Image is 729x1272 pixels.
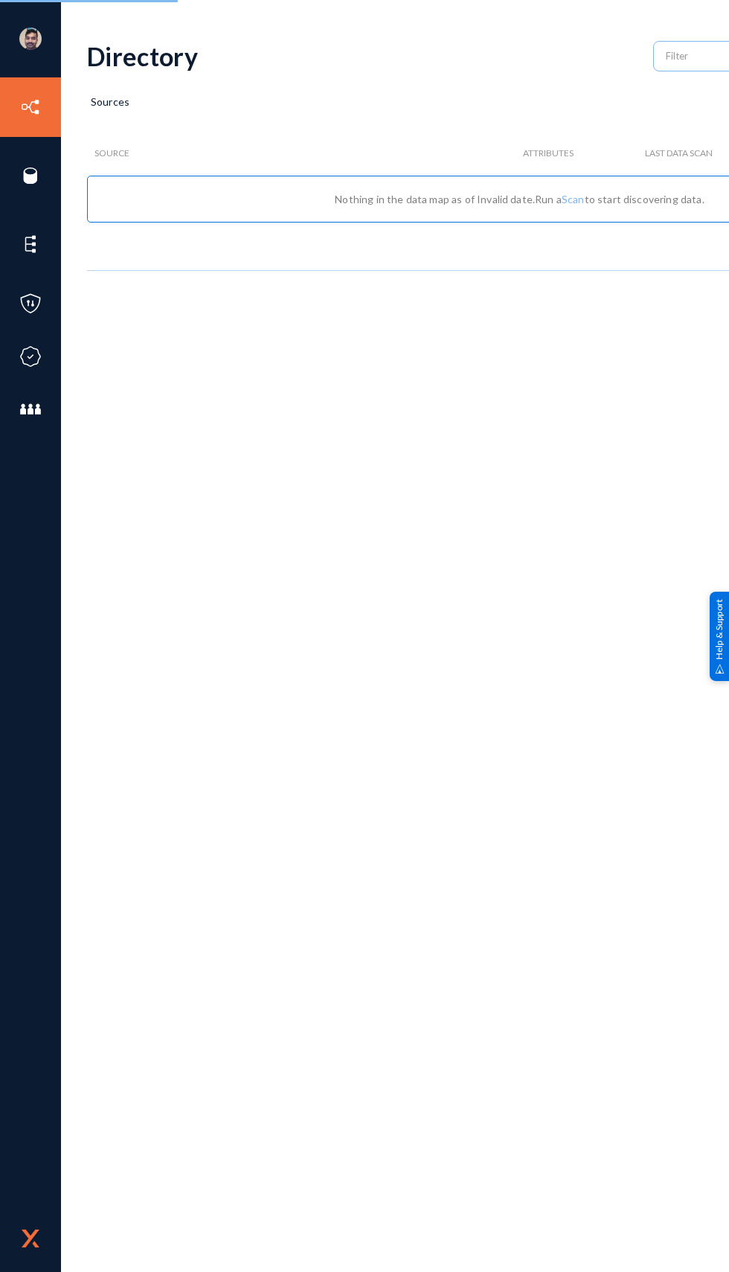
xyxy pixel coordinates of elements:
[19,164,42,187] img: icon-sources.svg
[19,398,42,421] img: icon-members.svg
[335,193,704,205] span: Nothing in the data map as of Invalid date. Run a to start discovering data.
[19,96,42,118] img: icon-inventory.svg
[645,148,713,159] span: Last Data Scan
[19,28,42,50] img: ACg8ocK1ZkZ6gbMmCU1AeqPIsBvrTWeY1xNXvgxNjkUXxjcqAiPEIvU=s96-c
[523,148,574,159] span: Attributes
[87,41,198,71] div: Directory
[19,233,42,255] img: icon-elements.svg
[19,293,42,315] img: icon-policies.svg
[19,345,42,368] img: icon-compliance.svg
[94,148,129,159] span: Source
[710,591,729,680] div: Help & Support
[91,95,129,108] span: Sources
[715,664,725,674] img: help_support.svg
[562,193,585,205] a: Scan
